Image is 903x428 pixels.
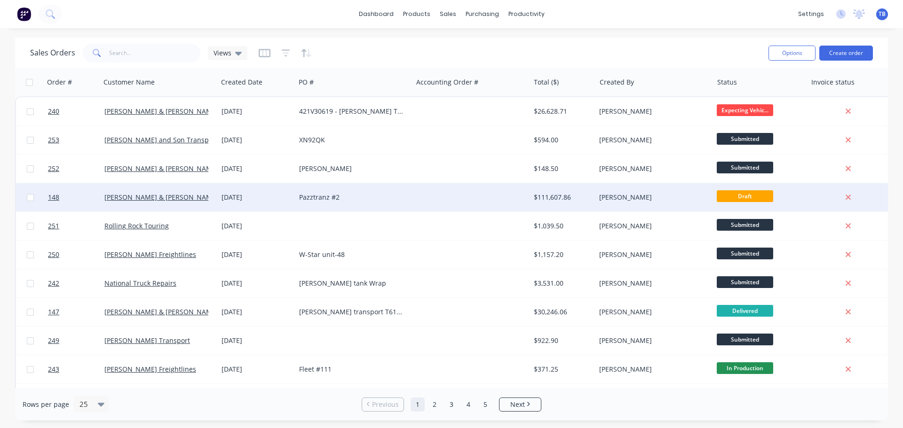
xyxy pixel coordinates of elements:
a: 250 [48,241,104,269]
span: Delivered [717,305,773,317]
span: Submitted [717,219,773,231]
div: productivity [504,7,549,21]
a: Page 1 is your current page [411,397,425,412]
div: W-Star unit-48 [299,250,404,259]
div: [DATE] [222,193,292,202]
div: [DATE] [222,107,292,116]
div: settings [793,7,829,21]
span: Submitted [717,334,773,345]
a: [PERSON_NAME] & [PERSON_NAME] Newcastle [104,193,253,202]
div: [DATE] [222,250,292,259]
span: 148 [48,193,59,202]
div: Invoice status [811,78,855,87]
a: dashboard [354,7,398,21]
div: [PERSON_NAME] [599,307,704,317]
a: 243 [48,355,104,383]
a: Page 4 [461,397,475,412]
div: Customer Name [103,78,155,87]
span: 249 [48,336,59,345]
div: $30,246.06 [534,307,589,317]
div: Created By [600,78,634,87]
div: $3,531.00 [534,279,589,288]
span: 250 [48,250,59,259]
div: Accounting Order # [416,78,478,87]
h1: Sales Orders [30,48,75,57]
span: Submitted [717,248,773,259]
span: 240 [48,107,59,116]
div: 421V30619 - [PERSON_NAME] T610SAR 492908 [299,107,404,116]
div: Status [717,78,737,87]
div: [DATE] [222,307,292,317]
a: 147 [48,298,104,326]
div: [DATE] [222,279,292,288]
a: Previous page [362,400,404,409]
ul: Pagination [358,397,545,412]
button: Create order [819,46,873,61]
div: Created Date [221,78,262,87]
a: 242 [48,269,104,297]
div: [DATE] [222,135,292,145]
div: $922.90 [534,336,589,345]
div: Total ($) [534,78,559,87]
a: [PERSON_NAME] & [PERSON_NAME] Newcastle [104,164,253,173]
a: [PERSON_NAME] Freightlines [104,365,196,374]
a: 253 [48,126,104,154]
a: 240 [48,97,104,125]
div: [PERSON_NAME] transport T610 493236 [299,307,404,317]
div: [PERSON_NAME] [599,250,704,259]
a: National Truck Repairs [104,279,176,288]
div: [DATE] [222,336,292,345]
span: Expecting Vehic... [717,104,773,116]
div: $148.50 [534,164,589,173]
div: products [398,7,435,21]
span: TB [879,10,886,18]
div: $111,607.86 [534,193,589,202]
div: sales [435,7,461,21]
div: [PERSON_NAME] [599,107,704,116]
div: [PERSON_NAME] [599,279,704,288]
div: [PERSON_NAME] [599,336,704,345]
div: [DATE] [222,365,292,374]
div: Order # [47,78,72,87]
div: XN92QK [299,135,404,145]
a: 234 [48,384,104,412]
div: [DATE] [222,164,292,173]
a: Rolling Rock Touring [104,221,169,230]
span: Draft [717,190,773,202]
div: Fleet #111 [299,365,404,374]
a: [PERSON_NAME] & [PERSON_NAME] Newcastle [104,107,253,116]
div: $1,157.20 [534,250,589,259]
a: [PERSON_NAME] & [PERSON_NAME] Newcastle [104,307,253,316]
div: [PERSON_NAME] [599,221,704,231]
span: 252 [48,164,59,173]
span: Next [510,400,525,409]
div: purchasing [461,7,504,21]
span: Submitted [717,162,773,173]
a: [PERSON_NAME] Freightlines [104,250,196,259]
div: $371.25 [534,365,589,374]
a: Page 2 [428,397,442,412]
span: 251 [48,221,59,231]
div: [PERSON_NAME] [599,135,704,145]
span: Submitted [717,276,773,288]
a: Page 5 [478,397,492,412]
a: Page 3 [444,397,459,412]
span: Views [214,48,231,58]
span: In Production [717,362,773,374]
div: [PERSON_NAME] tank Wrap [299,279,404,288]
div: $1,039.50 [534,221,589,231]
div: [PERSON_NAME] [299,164,404,173]
span: Previous [372,400,399,409]
div: PO # [299,78,314,87]
a: 148 [48,183,104,211]
input: Search... [109,44,201,62]
a: 249 [48,327,104,355]
a: Next page [499,400,541,409]
a: [PERSON_NAME] and Son Transport [104,135,218,144]
span: 147 [48,307,59,317]
div: [DATE] [222,221,292,231]
div: [PERSON_NAME] [599,365,704,374]
span: 253 [48,135,59,145]
a: [PERSON_NAME] Transport [104,336,190,345]
span: 243 [48,365,59,374]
